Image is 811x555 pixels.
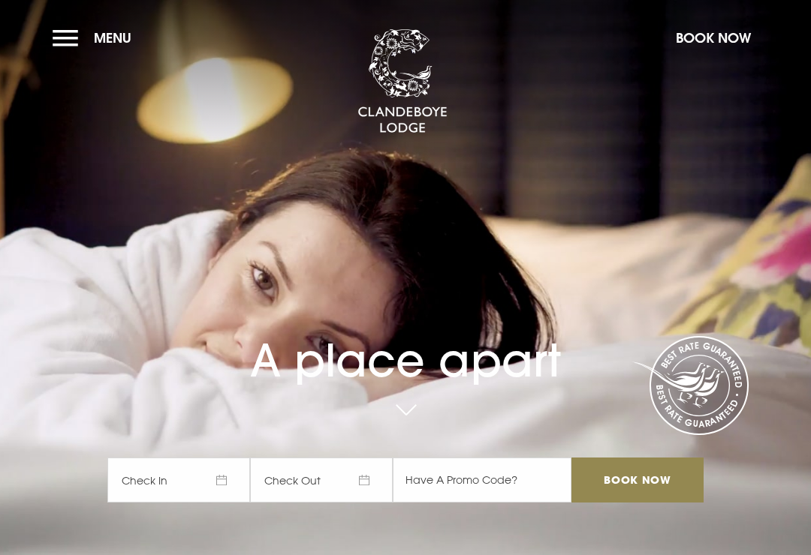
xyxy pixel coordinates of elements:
span: Menu [94,29,131,46]
img: Clandeboye Lodge [357,29,448,134]
input: Have A Promo Code? [393,457,571,502]
button: Menu [53,22,139,54]
button: Book Now [668,22,758,54]
input: Book Now [571,457,704,502]
span: Check Out [250,457,393,502]
span: Check In [107,457,250,502]
h1: A place apart [107,300,704,387]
